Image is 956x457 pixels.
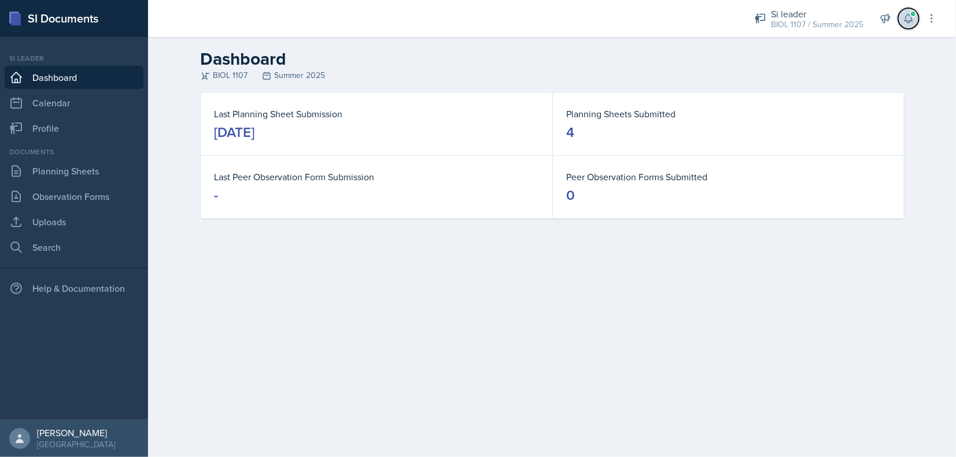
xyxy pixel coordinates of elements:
[201,49,904,69] h2: Dashboard
[5,210,143,233] a: Uploads
[215,107,538,121] dt: Last Planning Sheet Submission
[37,439,115,450] div: [GEOGRAPHIC_DATA]
[567,186,575,205] div: 0
[5,53,143,64] div: Si leader
[567,107,890,121] dt: Planning Sheets Submitted
[215,186,219,205] div: -
[567,123,575,142] div: 4
[201,69,904,81] div: BIOL 1107 Summer 2025
[5,147,143,157] div: Documents
[5,66,143,89] a: Dashboard
[5,277,143,300] div: Help & Documentation
[5,236,143,259] a: Search
[5,159,143,183] a: Planning Sheets
[215,123,255,142] div: [DATE]
[567,170,890,184] dt: Peer Observation Forms Submitted
[771,18,863,31] div: BIOL 1107 / Summer 2025
[37,427,115,439] div: [PERSON_NAME]
[215,170,538,184] dt: Last Peer Observation Form Submission
[771,7,863,21] div: Si leader
[5,91,143,114] a: Calendar
[5,185,143,208] a: Observation Forms
[5,117,143,140] a: Profile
